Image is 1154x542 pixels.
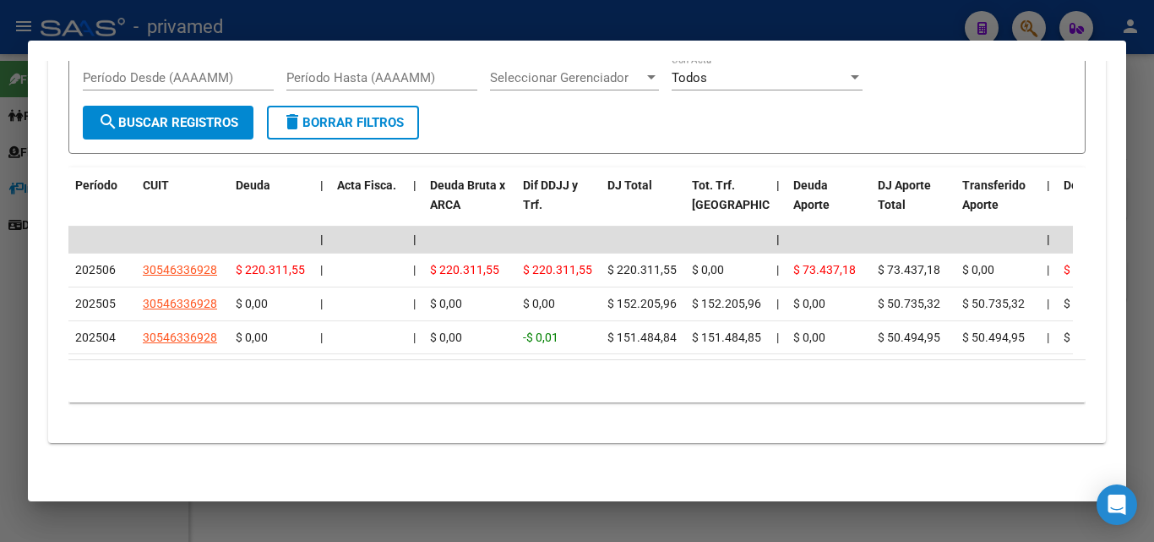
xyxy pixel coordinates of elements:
[607,297,677,310] span: $ 152.205,96
[1047,297,1049,310] span: |
[313,167,330,242] datatable-header-cell: |
[607,263,677,276] span: $ 220.311,55
[320,178,324,192] span: |
[607,331,677,344] span: $ 151.484,84
[672,70,707,85] span: Todos
[320,297,323,310] span: |
[320,263,323,276] span: |
[320,233,324,246] span: |
[607,178,652,192] span: DJ Total
[430,263,499,276] span: $ 220.311,55
[962,178,1026,211] span: Transferido Aporte
[430,331,462,344] span: $ 0,00
[962,297,1025,310] span: $ 50.735,32
[692,263,724,276] span: $ 0,00
[962,331,1025,344] span: $ 50.494,95
[236,297,268,310] span: $ 0,00
[143,331,217,344] span: 30546336928
[229,167,313,242] datatable-header-cell: Deuda
[776,331,779,344] span: |
[878,331,940,344] span: $ 50.494,95
[776,233,780,246] span: |
[330,167,406,242] datatable-header-cell: Acta Fisca.
[1047,263,1049,276] span: |
[787,167,871,242] datatable-header-cell: Deuda Aporte
[98,115,238,130] span: Buscar Registros
[793,297,825,310] span: $ 0,00
[770,167,787,242] datatable-header-cell: |
[793,263,856,276] span: $ 73.437,18
[1064,178,1133,192] span: Deuda Contr.
[413,233,416,246] span: |
[601,167,685,242] datatable-header-cell: DJ Total
[75,297,116,310] span: 202505
[871,167,955,242] datatable-header-cell: DJ Aporte Total
[430,297,462,310] span: $ 0,00
[692,331,761,344] span: $ 151.484,85
[523,297,555,310] span: $ 0,00
[1064,297,1096,310] span: $ 0,00
[962,263,994,276] span: $ 0,00
[337,178,396,192] span: Acta Fisca.
[523,263,592,276] span: $ 220.311,55
[413,263,416,276] span: |
[776,263,779,276] span: |
[143,263,217,276] span: 30546336928
[236,263,305,276] span: $ 220.311,55
[793,178,830,211] span: Deuda Aporte
[1047,233,1050,246] span: |
[878,178,931,211] span: DJ Aporte Total
[282,115,404,130] span: Borrar Filtros
[320,331,323,344] span: |
[523,331,558,344] span: -$ 0,01
[143,297,217,310] span: 30546336928
[423,167,516,242] datatable-header-cell: Deuda Bruta x ARCA
[75,331,116,344] span: 202504
[75,178,117,192] span: Período
[267,106,419,140] button: Borrar Filtros
[430,178,505,211] span: Deuda Bruta x ARCA
[75,263,116,276] span: 202506
[955,167,1040,242] datatable-header-cell: Transferido Aporte
[136,167,229,242] datatable-header-cell: CUIT
[776,297,779,310] span: |
[523,178,578,211] span: Dif DDJJ y Trf.
[413,331,416,344] span: |
[236,331,268,344] span: $ 0,00
[793,331,825,344] span: $ 0,00
[83,106,253,140] button: Buscar Registros
[1064,263,1133,276] span: $ 146.874,37
[413,178,416,192] span: |
[98,112,118,132] mat-icon: search
[143,178,169,192] span: CUIT
[236,178,270,192] span: Deuda
[406,167,423,242] datatable-header-cell: |
[1097,485,1137,525] div: Open Intercom Messenger
[1047,178,1050,192] span: |
[1057,167,1141,242] datatable-header-cell: Deuda Contr.
[692,297,761,310] span: $ 152.205,96
[1064,331,1096,344] span: $ 0,00
[516,167,601,242] datatable-header-cell: Dif DDJJ y Trf.
[692,178,807,211] span: Tot. Trf. [GEOGRAPHIC_DATA]
[878,297,940,310] span: $ 50.735,32
[776,178,780,192] span: |
[878,263,940,276] span: $ 73.437,18
[685,167,770,242] datatable-header-cell: Tot. Trf. Bruto
[1047,331,1049,344] span: |
[282,112,302,132] mat-icon: delete
[68,167,136,242] datatable-header-cell: Período
[413,297,416,310] span: |
[1040,167,1057,242] datatable-header-cell: |
[490,70,644,85] span: Seleccionar Gerenciador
